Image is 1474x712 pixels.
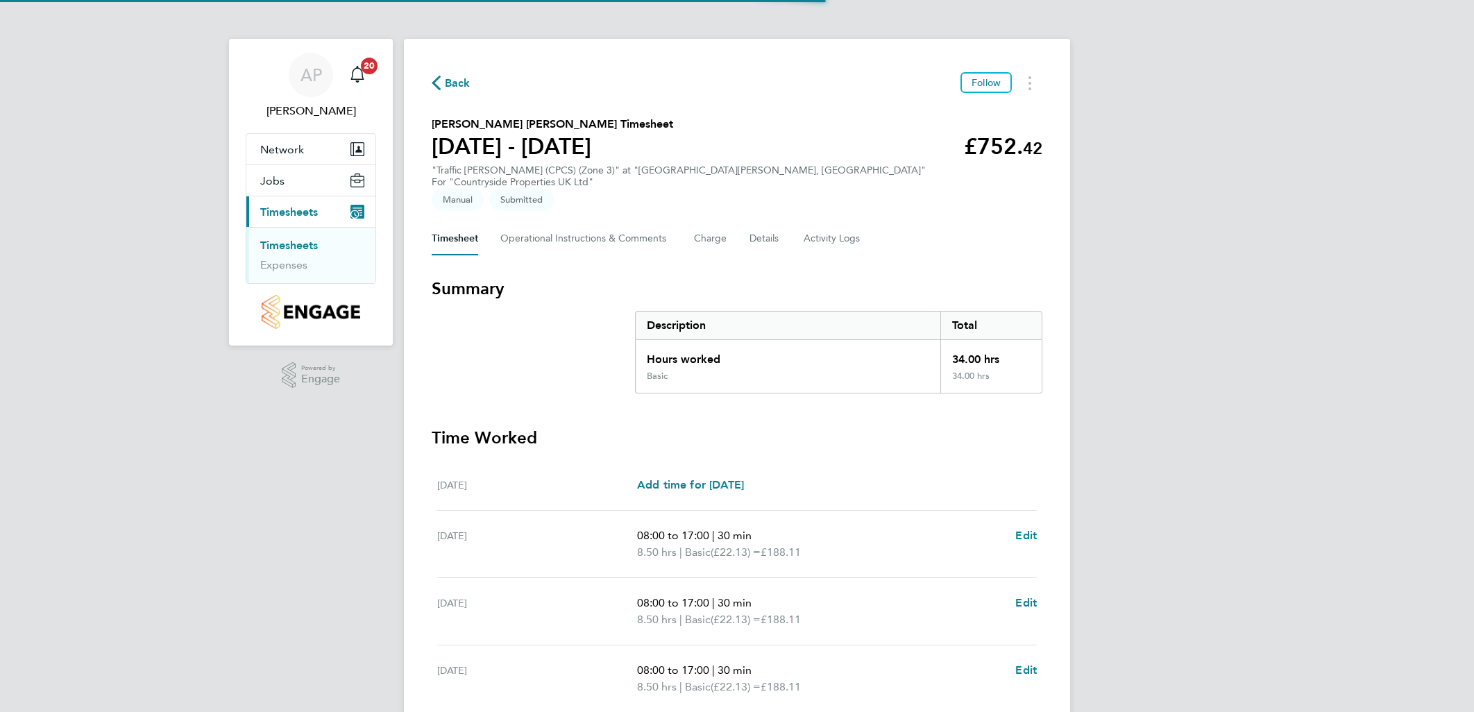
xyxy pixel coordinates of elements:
[432,74,471,92] button: Back
[964,133,1042,160] app-decimal: £752.
[804,222,862,255] button: Activity Logs
[260,205,318,219] span: Timesheets
[432,116,673,133] h2: [PERSON_NAME] [PERSON_NAME] Timesheet
[1015,663,1037,677] span: Edit
[637,477,744,493] a: Add time for [DATE]
[685,611,711,628] span: Basic
[761,545,801,559] span: £188.11
[637,545,677,559] span: 8.50 hrs
[761,613,801,626] span: £188.11
[432,176,926,188] div: For "Countryside Properties UK Ltd"
[246,295,376,329] a: Go to home page
[432,133,673,160] h1: [DATE] - [DATE]
[1015,596,1037,609] span: Edit
[262,295,359,329] img: countryside-properties-logo-retina.png
[282,362,341,389] a: Powered byEngage
[437,477,637,493] div: [DATE]
[432,278,1042,300] h3: Summary
[940,371,1042,393] div: 34.00 hrs
[940,340,1042,371] div: 34.00 hrs
[432,222,478,255] button: Timesheet
[718,529,752,542] span: 30 min
[260,174,285,187] span: Jobs
[647,371,668,382] div: Basic
[246,165,375,196] button: Jobs
[972,76,1001,89] span: Follow
[718,663,752,677] span: 30 min
[685,679,711,695] span: Basic
[344,53,371,97] a: 20
[500,222,672,255] button: Operational Instructions & Comments
[229,39,393,346] nav: Main navigation
[1017,72,1042,94] button: Timesheets Menu
[637,478,744,491] span: Add time for [DATE]
[1023,138,1042,158] span: 42
[1015,595,1037,611] a: Edit
[246,196,375,227] button: Timesheets
[432,427,1042,449] h3: Time Worked
[940,312,1042,339] div: Total
[1015,529,1037,542] span: Edit
[694,222,727,255] button: Charge
[437,527,637,561] div: [DATE]
[301,373,340,385] span: Engage
[445,75,471,92] span: Back
[635,311,1042,393] div: Summary
[711,613,761,626] span: (£22.13) =
[246,134,375,164] button: Network
[960,72,1012,93] button: Follow
[637,680,677,693] span: 8.50 hrs
[712,663,715,677] span: |
[712,529,715,542] span: |
[260,239,318,252] a: Timesheets
[679,545,682,559] span: |
[1015,662,1037,679] a: Edit
[1015,527,1037,544] a: Edit
[361,58,378,74] span: 20
[260,258,307,271] a: Expenses
[437,662,637,695] div: [DATE]
[636,340,940,371] div: Hours worked
[711,680,761,693] span: (£22.13) =
[637,663,709,677] span: 08:00 to 17:00
[712,596,715,609] span: |
[718,596,752,609] span: 30 min
[432,188,484,211] span: This timesheet was manually created.
[685,544,711,561] span: Basic
[432,164,926,188] div: "Traffic [PERSON_NAME] (CPCS) (Zone 3)" at "[GEOGRAPHIC_DATA][PERSON_NAME], [GEOGRAPHIC_DATA]"
[437,595,637,628] div: [DATE]
[300,66,322,84] span: AP
[749,222,781,255] button: Details
[637,613,677,626] span: 8.50 hrs
[246,53,376,119] a: AP[PERSON_NAME]
[679,613,682,626] span: |
[711,545,761,559] span: (£22.13) =
[637,596,709,609] span: 08:00 to 17:00
[637,529,709,542] span: 08:00 to 17:00
[246,227,375,283] div: Timesheets
[636,312,940,339] div: Description
[260,143,304,156] span: Network
[301,362,340,374] span: Powered by
[246,103,376,119] span: Andy Pearce
[489,188,554,211] span: This timesheet is Submitted.
[761,680,801,693] span: £188.11
[679,680,682,693] span: |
